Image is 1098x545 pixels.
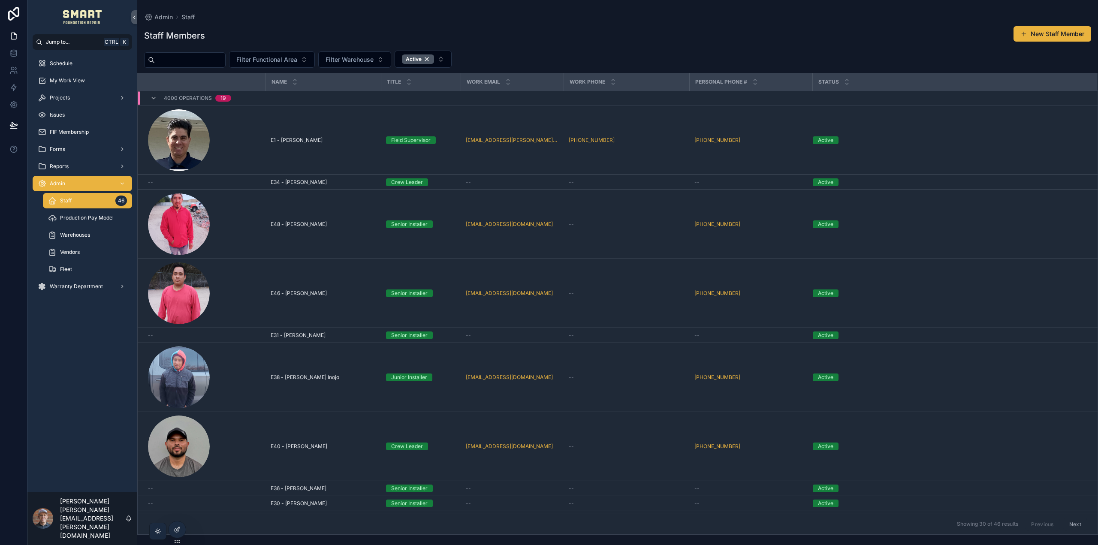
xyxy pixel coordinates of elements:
a: [EMAIL_ADDRESS][DOMAIN_NAME] [466,221,558,228]
div: Active [818,178,833,186]
span: -- [569,290,574,297]
span: Work Phone [570,78,605,85]
a: Warehouses [43,227,132,243]
a: E38 - [PERSON_NAME] Inojo [271,374,376,381]
a: Senior Installer [386,485,455,492]
a: [EMAIL_ADDRESS][DOMAIN_NAME] [466,290,553,297]
span: -- [694,500,700,507]
p: [PERSON_NAME] [PERSON_NAME][EMAIL_ADDRESS][PERSON_NAME][DOMAIN_NAME] [60,497,125,540]
a: E36 - [PERSON_NAME] [271,485,376,492]
a: [PHONE_NUMBER] [694,221,807,228]
a: [PHONE_NUMBER] [694,137,740,144]
a: [PHONE_NUMBER] [694,137,807,144]
span: -- [694,332,700,339]
a: [PHONE_NUMBER] [694,290,740,297]
span: -- [466,179,471,186]
a: -- [569,500,684,507]
span: -- [569,221,574,228]
span: E1 - [PERSON_NAME] [271,137,323,144]
a: Active [813,289,1086,297]
div: Active [818,373,833,381]
a: Projects [33,90,132,105]
a: [EMAIL_ADDRESS][DOMAIN_NAME] [466,290,558,297]
a: Active [813,373,1086,381]
span: Name [271,78,287,85]
div: 46 [115,196,127,206]
span: Admin [154,13,173,21]
a: [EMAIL_ADDRESS][DOMAIN_NAME] [466,374,558,381]
a: [PHONE_NUMBER] [694,290,807,297]
span: -- [148,500,153,507]
div: Senior Installer [391,500,428,507]
a: Active [813,178,1086,186]
span: Title [387,78,401,85]
a: -- [569,374,684,381]
button: Select Button [318,51,391,68]
a: Production Pay Model [43,210,132,226]
span: Schedule [50,60,72,67]
a: [EMAIL_ADDRESS][PERSON_NAME][DOMAIN_NAME] [466,137,558,144]
button: Jump to...CtrlK [33,34,132,50]
a: [PHONE_NUMBER] [694,443,807,450]
button: Select Button [229,51,315,68]
a: Senior Installer [386,289,455,297]
div: Active [402,54,434,64]
a: Fleet [43,262,132,277]
a: -- [569,221,684,228]
span: E34 - [PERSON_NAME] [271,179,327,186]
a: Staff46 [43,193,132,208]
span: E38 - [PERSON_NAME] Inojo [271,374,339,381]
div: Field Supervisor [391,136,431,144]
a: -- [569,485,684,492]
a: -- [148,179,260,186]
a: Junior Installer [386,373,455,381]
a: -- [569,290,684,297]
a: -- [694,179,807,186]
span: -- [569,485,574,492]
span: Reports [50,163,69,170]
span: E40 - [PERSON_NAME] [271,443,327,450]
a: -- [148,485,260,492]
div: Active [818,500,833,507]
a: [EMAIL_ADDRESS][DOMAIN_NAME] [466,374,553,381]
a: -- [569,332,684,339]
a: E34 - [PERSON_NAME] [271,179,376,186]
span: Forms [50,146,65,153]
button: New Staff Member [1014,26,1091,42]
a: Schedule [33,56,132,71]
a: Vendors [43,244,132,260]
a: Senior Installer [386,331,455,339]
div: Active [818,220,833,228]
a: -- [694,485,807,492]
span: -- [466,332,471,339]
div: Crew Leader [391,443,423,450]
button: Select Button [395,51,452,68]
span: -- [694,179,700,186]
a: [PHONE_NUMBER] [694,374,740,381]
div: Senior Installer [391,485,428,492]
span: Warehouses [60,232,90,238]
a: Active [813,331,1086,339]
span: 4000 Operations [164,95,212,102]
div: scrollable content [27,50,137,305]
a: [PHONE_NUMBER] [569,137,615,144]
a: -- [569,443,684,450]
span: -- [148,179,153,186]
span: -- [569,500,574,507]
a: Staff [181,13,195,21]
div: Junior Installer [391,373,427,381]
a: -- [466,179,558,186]
a: My Work View [33,73,132,88]
a: -- [466,500,558,507]
h1: Staff Members [144,30,205,42]
span: Personal Phone # [695,78,747,85]
span: Admin [50,180,65,187]
span: Warranty Department [50,283,103,290]
a: [PHONE_NUMBER] [694,221,740,228]
a: -- [569,179,684,186]
a: Active [813,136,1086,144]
div: Active [818,331,833,339]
